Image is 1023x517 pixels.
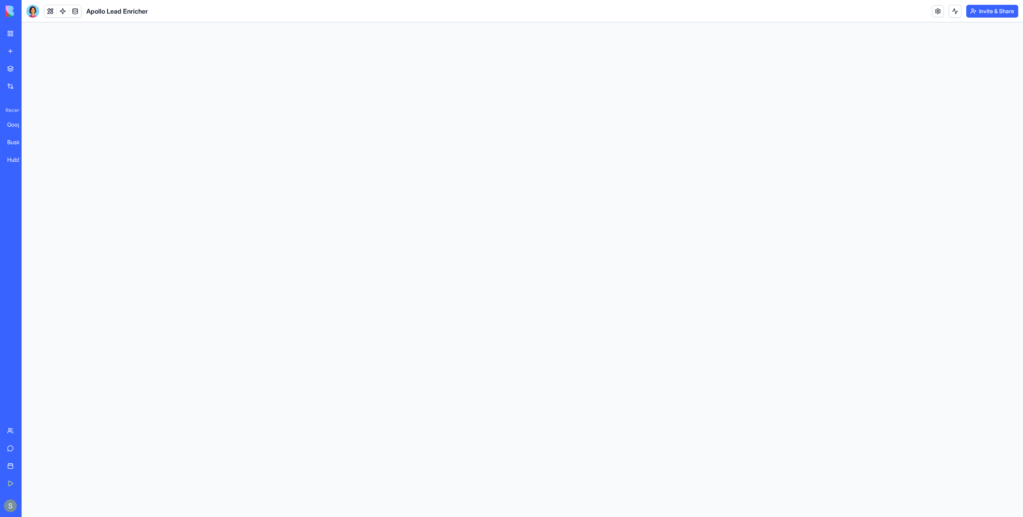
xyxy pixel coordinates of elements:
img: logo [6,6,55,17]
div: Business CRM Pro [7,138,30,146]
button: Invite & Share [966,5,1018,18]
span: Apollo Lead Enricher [86,6,148,16]
span: Recent [2,107,19,113]
div: HubSpot CRM Sync [7,156,30,164]
div: Google Docs Explorer [7,121,30,129]
a: Business CRM Pro [2,134,34,150]
a: Google Docs Explorer [2,117,34,133]
a: HubSpot CRM Sync [2,152,34,168]
img: ACg8ocKnDTHbS00rqwWSHQfXf8ia04QnQtz5EDX_Ef5UNrjqV-k=s96-c [4,499,17,512]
